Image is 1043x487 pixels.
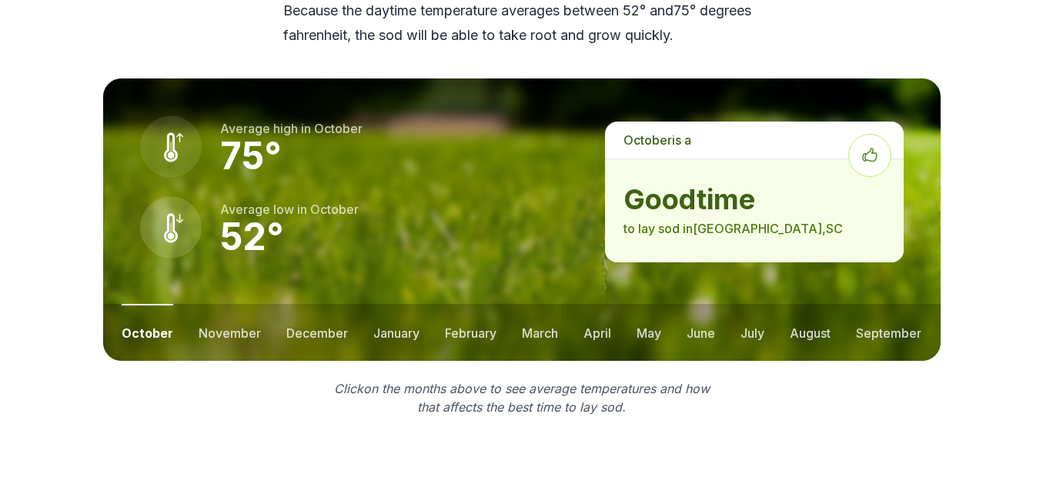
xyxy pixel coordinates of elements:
[220,119,363,138] p: Average high in
[310,202,359,217] span: october
[373,304,420,361] button: january
[445,304,496,361] button: february
[199,304,261,361] button: november
[122,304,173,361] button: october
[325,379,719,416] p: Click on the months above to see average temperatures and how that affects the best time to lay sod.
[314,121,363,136] span: october
[740,304,764,361] button: july
[623,132,672,148] span: october
[856,304,921,361] button: september
[583,304,611,361] button: april
[637,304,661,361] button: may
[790,304,831,361] button: august
[623,219,884,238] p: to lay sod in [GEOGRAPHIC_DATA] , SC
[623,184,884,215] strong: good time
[286,304,348,361] button: december
[605,122,903,158] p: is a
[220,200,359,218] p: Average low in
[220,214,284,259] strong: 52 °
[522,304,558,361] button: march
[687,304,715,361] button: june
[220,133,282,178] strong: 75 °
